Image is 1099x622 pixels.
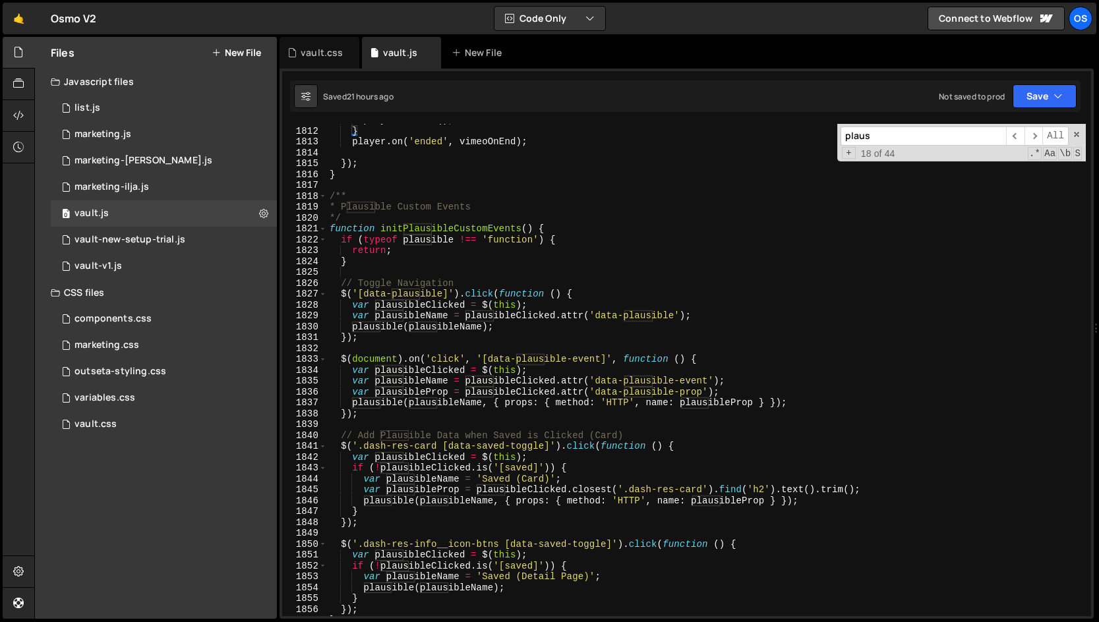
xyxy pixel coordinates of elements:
[282,495,327,507] div: 1846
[1013,84,1077,108] button: Save
[452,46,507,59] div: New File
[282,376,327,387] div: 1835
[62,210,70,220] span: 0
[1006,127,1025,146] span: ​
[74,313,152,325] div: components.css
[282,332,327,343] div: 1831
[51,385,277,411] div: 16596/45154.css
[1073,147,1082,160] span: Search In Selection
[842,147,856,159] span: Toggle Replace mode
[51,358,277,385] div: 16596/45156.css
[856,148,901,159] span: 18 of 44
[301,46,343,59] div: vault.css
[74,366,166,378] div: outseta-styling.css
[74,102,100,114] div: list.js
[282,126,327,137] div: 1812
[282,409,327,420] div: 1838
[323,91,394,102] div: Saved
[74,418,117,430] div: vault.css
[841,127,1006,146] input: Search for
[282,528,327,539] div: 1849
[282,289,327,300] div: 1827
[347,91,394,102] div: 21 hours ago
[282,223,327,235] div: 1821
[212,47,261,58] button: New File
[282,300,327,311] div: 1828
[1043,147,1057,160] span: CaseSensitive Search
[282,582,327,594] div: 1854
[51,332,277,358] div: 16596/45446.css
[282,571,327,582] div: 1853
[282,213,327,224] div: 1820
[282,561,327,572] div: 1852
[282,322,327,333] div: 1830
[282,593,327,604] div: 1855
[1069,7,1092,30] a: Os
[51,95,277,121] div: 16596/45151.js
[282,202,327,213] div: 1819
[51,148,277,174] div: 16596/45424.js
[51,200,277,227] div: 16596/45133.js
[1025,127,1043,146] span: ​
[282,267,327,278] div: 1825
[1028,147,1042,160] span: RegExp Search
[282,387,327,398] div: 1836
[74,392,135,404] div: variables.css
[282,430,327,441] div: 1840
[282,604,327,615] div: 1856
[282,136,327,148] div: 1813
[74,260,122,272] div: vault-v1.js
[51,253,277,279] div: 16596/45132.js
[928,7,1065,30] a: Connect to Webflow
[51,174,277,200] div: 16596/45423.js
[282,169,327,181] div: 1816
[282,506,327,517] div: 1847
[74,128,131,140] div: marketing.js
[35,69,277,95] div: Javascript files
[282,452,327,463] div: 1842
[383,46,417,59] div: vault.js
[51,11,96,26] div: Osmo V2
[51,227,277,253] div: 16596/45152.js
[282,550,327,561] div: 1851
[74,155,212,167] div: marketing-[PERSON_NAME].js
[282,278,327,289] div: 1826
[282,365,327,376] div: 1834
[282,158,327,169] div: 1815
[74,181,149,193] div: marketing-ilja.js
[51,411,277,438] div: 16596/45153.css
[282,539,327,550] div: 1850
[282,474,327,485] div: 1844
[282,354,327,365] div: 1833
[282,441,327,452] div: 1841
[51,306,277,332] div: 16596/45511.css
[51,45,74,60] h2: Files
[282,256,327,268] div: 1824
[494,7,605,30] button: Code Only
[282,310,327,322] div: 1829
[282,484,327,495] div: 1845
[282,148,327,159] div: 1814
[1058,147,1072,160] span: Whole Word Search
[282,463,327,474] div: 1843
[282,235,327,246] div: 1822
[939,91,1005,102] div: Not saved to prod
[282,343,327,354] div: 1832
[74,208,109,219] div: vault.js
[282,419,327,430] div: 1839
[51,121,277,148] div: 16596/45422.js
[282,397,327,409] div: 1837
[74,339,139,351] div: marketing.css
[35,279,277,306] div: CSS files
[282,245,327,256] div: 1823
[282,191,327,202] div: 1818
[74,234,185,246] div: vault-new-setup-trial.js
[3,3,35,34] a: 🤙
[282,180,327,191] div: 1817
[1042,127,1069,146] span: Alt-Enter
[282,517,327,528] div: 1848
